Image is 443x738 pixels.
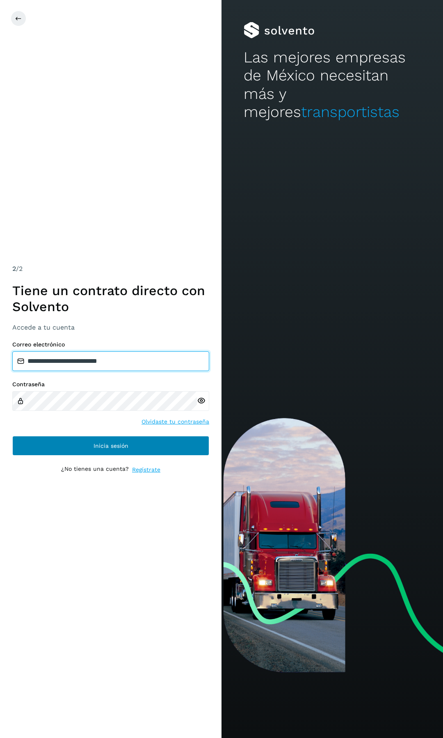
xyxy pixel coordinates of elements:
[301,103,400,121] span: transportistas
[12,436,209,456] button: Inicia sesión
[132,465,160,474] a: Regístrate
[61,465,129,474] p: ¿No tienes una cuenta?
[12,283,209,314] h1: Tiene un contrato directo con Solvento
[12,381,209,388] label: Contraseña
[142,417,209,426] a: Olvidaste tu contraseña
[12,341,209,348] label: Correo electrónico
[244,48,421,121] h2: Las mejores empresas de México necesitan más y mejores
[12,264,209,274] div: /2
[94,443,128,449] span: Inicia sesión
[12,323,209,331] h3: Accede a tu cuenta
[12,265,16,273] span: 2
